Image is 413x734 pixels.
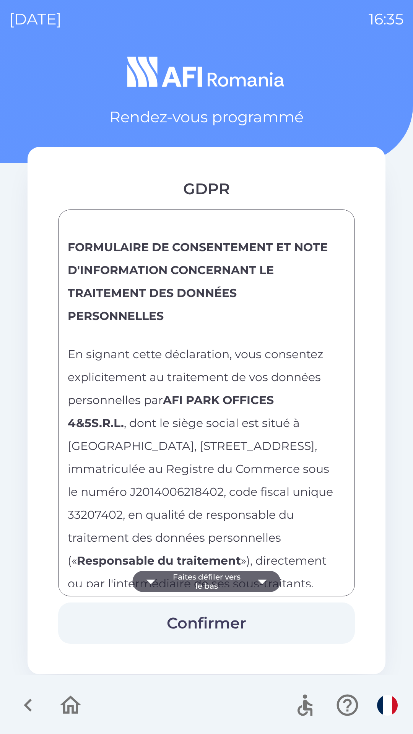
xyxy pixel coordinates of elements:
strong: Responsable du traitement [77,554,241,568]
strong: FORMULAIRE DE CONSENTEMENT ET NOTE D'INFORMATION CONCERNANT LE TRAITEMENT DES DONNÉES PERSONNELLES [68,240,328,323]
button: Confirmer [58,602,355,644]
p: 16:35 [369,8,404,31]
img: fr flag [377,695,398,716]
button: Faites défiler vers le bas [133,571,281,592]
p: Rendez-vous programmé [109,106,304,128]
span: En signant cette déclaration, vous consentez explicitement au traitement de vos données personnel... [68,347,333,637]
strong: AFI PARK OFFICES 4&5S.R.L. [68,393,274,430]
p: [DATE] [9,8,62,31]
img: Logo [28,54,385,90]
div: GDPR [58,177,355,200]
